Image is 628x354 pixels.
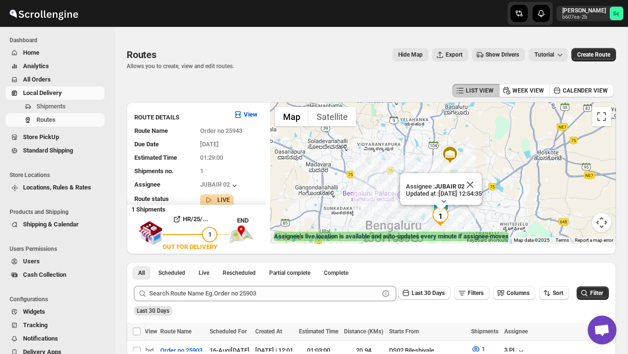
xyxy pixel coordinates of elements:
span: Due Date [134,141,159,148]
button: CALENDER VIEW [549,84,614,97]
span: Store Locations [10,171,108,179]
span: Route Name [134,127,168,134]
span: Show Drivers [486,51,519,59]
span: 01:29:00 [200,154,223,161]
span: Widgets [23,308,45,315]
b: JUBAIR 02 [435,183,464,190]
img: Google [273,231,304,244]
span: All Orders [23,76,51,83]
button: Create Route [571,48,616,61]
span: Last 30 Days [412,290,445,296]
span: Distance (KMs) [344,328,383,335]
img: shop.svg [139,214,163,252]
span: Analytics [23,62,49,70]
span: Routes [127,49,156,60]
button: Widgets [6,305,105,319]
button: Close [459,173,482,196]
span: All [138,269,145,277]
span: Route Name [160,328,191,335]
span: Filters [468,290,484,296]
button: Tutorial [529,48,568,61]
span: WEEK VIEW [512,87,544,94]
span: Locations, Rules & Rates [23,184,91,191]
a: Terms [556,237,569,243]
button: Filters [454,286,489,300]
span: Estimated Time [134,154,177,161]
p: Assignee : [406,183,482,190]
button: Columns [493,286,535,300]
span: Tutorial [534,51,554,58]
p: Allows you to create, view and edit routes. [127,62,234,70]
b: LIVE [217,197,230,203]
span: Map data ©2025 [514,237,550,243]
button: Cash Collection [6,268,105,282]
div: OUT FOR DELIVERY [163,242,217,252]
span: Partial complete [269,269,310,277]
span: Order no 25943 [200,127,242,134]
button: Map action label [392,48,428,61]
span: Configurations [10,295,108,303]
div: END [237,216,265,225]
span: Shipping & Calendar [23,221,79,228]
span: Store PickUp [23,133,59,141]
button: WEEK VIEW [499,84,550,97]
p: [PERSON_NAME] [562,7,606,14]
button: Analytics [6,59,105,73]
span: Products and Shipping [10,208,108,216]
span: Export [446,51,462,59]
button: Users [6,255,105,268]
span: 1 [482,345,485,353]
button: Show Drivers [472,48,525,61]
span: Sanjay chetri [610,7,623,20]
span: Scheduled For [210,328,247,335]
button: Home [6,46,105,59]
button: HR/25/... [163,212,217,227]
span: Hide Map [398,51,423,59]
button: Map camera controls [592,213,611,232]
span: Live [199,269,209,277]
span: Route status [134,195,169,202]
span: Shipments [36,103,66,110]
a: Open chat [588,316,616,344]
span: Columns [507,290,530,296]
button: Show satellite imagery [308,107,356,126]
span: Users Permissions [10,245,108,253]
span: 1 [200,167,203,175]
button: Shipping & Calendar [6,218,105,231]
p: b607ea-2b [562,14,606,20]
span: Assignee [134,181,160,188]
span: Shipments [471,328,498,335]
span: Scheduled [158,269,185,277]
span: Filter [590,290,603,296]
button: Tracking [6,319,105,332]
span: Rescheduled [223,269,256,277]
button: Export [432,48,468,61]
span: Tracking [23,321,47,329]
button: Filter [577,286,609,300]
h3: ROUTE DETAILS [134,113,225,122]
button: All routes [132,266,151,280]
a: Open this area in Google Maps (opens a new window) [273,231,304,244]
div: 1 [431,207,450,226]
button: Notifications [6,332,105,345]
button: Routes [6,113,105,127]
span: [DATE] [200,141,219,148]
span: Standard Shipping [23,147,73,154]
span: CALENDER VIEW [563,87,608,94]
button: Shipments [6,100,105,113]
p: Updated at : [DATE] 12:54:35 [406,190,482,197]
button: JUBAIR 02 [200,181,239,190]
a: Report a map error [575,237,613,243]
span: Complete [324,269,348,277]
button: View [227,107,263,122]
button: Sort [539,286,569,300]
img: ScrollEngine [8,1,80,25]
button: Toggle fullscreen view [592,107,611,126]
span: Estimated Time [299,328,338,335]
span: Notifications [23,335,58,342]
img: trip_end.png [229,225,253,244]
span: Routes [36,116,56,123]
label: Assignee's live location is available and auto-updates every minute if assignee moves [274,232,509,241]
span: Home [23,49,39,56]
button: All Orders [6,73,105,86]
